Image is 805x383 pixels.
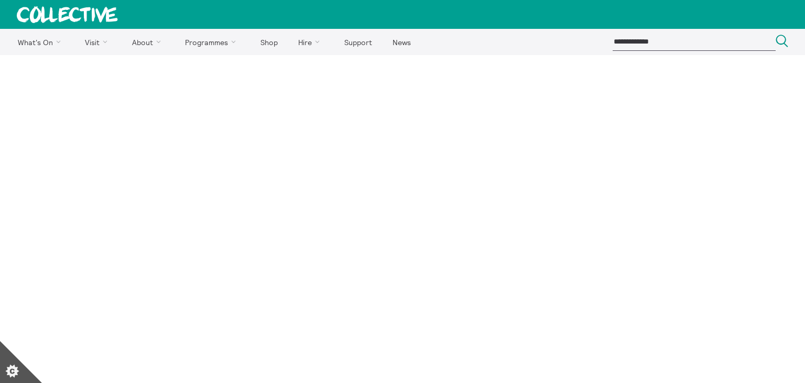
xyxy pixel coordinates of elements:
[383,29,420,55] a: News
[176,29,249,55] a: Programmes
[8,29,74,55] a: What's On
[251,29,287,55] a: Shop
[335,29,381,55] a: Support
[289,29,333,55] a: Hire
[123,29,174,55] a: About
[76,29,121,55] a: Visit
